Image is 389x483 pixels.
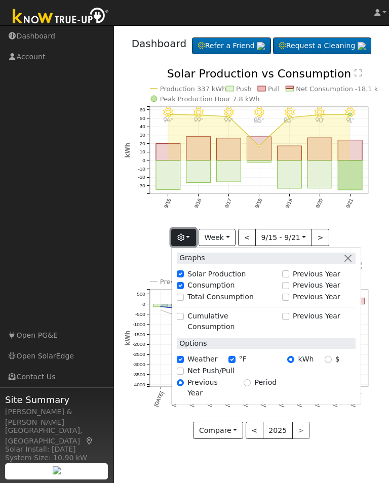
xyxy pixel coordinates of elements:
label: °F [239,354,247,365]
i: 9/20 - Clear [315,107,325,117]
label: Previous Year [293,311,340,321]
text: 9/16 [193,198,202,210]
rect: onclick="" [156,160,180,190]
text: 30 [139,133,145,138]
span: Site Summary [5,393,108,407]
text: Net Consumption -18.1 kWh [296,85,388,93]
label: kWh [298,354,314,365]
text: 9/19 [284,198,293,210]
circle: onclick="" [160,309,162,311]
input: °F [228,356,236,363]
input: Weather [177,356,184,363]
p: 85° [250,117,268,123]
rect: onclick="" [217,138,241,160]
i: 9/16 - Clear [193,107,204,117]
p: 99° [189,117,207,123]
text: 0 [142,301,145,307]
input: Previous Year [282,313,289,320]
text: 0 [142,158,145,164]
input: Net Push/Pull [177,368,184,375]
rect: onclick="" [338,140,362,160]
button: 2025 [263,422,293,439]
rect: onclick="" [247,160,271,162]
button: > [312,229,329,246]
text: 10 [139,149,145,155]
text: 9/15 [163,198,172,210]
input: $ [325,356,332,363]
a: Request a Cleaning [273,37,371,55]
text: -3000 [132,362,145,368]
text: -20 [138,175,145,180]
text: 9/17 [223,198,232,210]
text: -2500 [132,352,145,357]
button: Compare [193,422,243,439]
text: 40 [139,124,145,130]
text: 20 [139,141,145,146]
rect: onclick="" [307,160,332,188]
div: System Size: 10.90 kW [5,453,108,463]
i: 9/21 - Clear [345,107,356,117]
input: Solar Production [177,270,184,277]
rect: onclick="" [247,137,271,160]
text: -500 [135,311,145,317]
i: 9/15 - Clear [163,107,173,117]
text: -4000 [132,382,145,388]
text: Peak Production Hour 7.8 kWh [160,95,260,103]
rect: onclick="" [277,146,301,161]
circle: onclick="" [198,114,200,116]
input: Previous Year [282,282,289,289]
button: 9/15 - 9/21 [255,229,312,246]
rect: onclick="" [217,160,241,182]
circle: onclick="" [288,116,290,118]
a: Map [85,437,94,445]
label: Previous Year [293,269,340,279]
button: Week [199,229,236,246]
text: 9/20 [315,198,324,210]
input: kWh [287,356,294,363]
p: 99° [220,117,238,123]
text: Previous 2024 -2,141 kWh [160,278,247,286]
text: 50 [139,115,145,121]
a: Dashboard [132,37,187,50]
label: Total Consumption [187,292,254,302]
rect: onclick="" [186,137,211,160]
button: < [246,422,263,439]
input: Previous Year [282,294,289,301]
label: Period [254,377,277,388]
input: Previous Year [282,270,289,277]
text: 60 [139,107,145,112]
i: 9/17 - Clear [224,107,234,117]
img: retrieve [358,42,366,50]
rect: onclick="" [153,304,168,307]
rect: onclick="" [338,160,362,190]
circle: onclick="" [348,113,352,116]
label: Previous Year [187,377,233,398]
text: 9/21 [345,198,354,210]
label: Options [177,338,207,349]
label: Consumption [187,280,235,291]
text: kWh [124,143,131,158]
label: Previous Year [293,292,340,302]
text: -10 [138,166,145,172]
text: kWh [124,331,131,346]
img: Know True-Up [8,6,114,28]
circle: onclick="" [319,114,321,116]
text: [DATE] [152,391,164,408]
circle: onclick="" [160,306,162,308]
input: Cumulative Consumption [177,313,184,320]
rect: onclick="" [351,298,365,304]
text: -1000 [132,321,145,327]
label: Graphs [177,253,205,263]
text: -3500 [132,372,145,378]
circle: onclick="" [258,145,260,147]
text: Production 337 kWh [160,85,226,93]
text: -1500 [132,332,145,337]
text: -2000 [132,342,145,347]
circle: onclick="" [228,116,230,118]
input: Period [244,379,251,386]
img: retrieve [257,42,265,50]
p: 83° [281,117,298,123]
label: Net Push/Pull [187,366,234,376]
label: Solar Production [187,269,246,279]
label: Weather [187,354,217,365]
